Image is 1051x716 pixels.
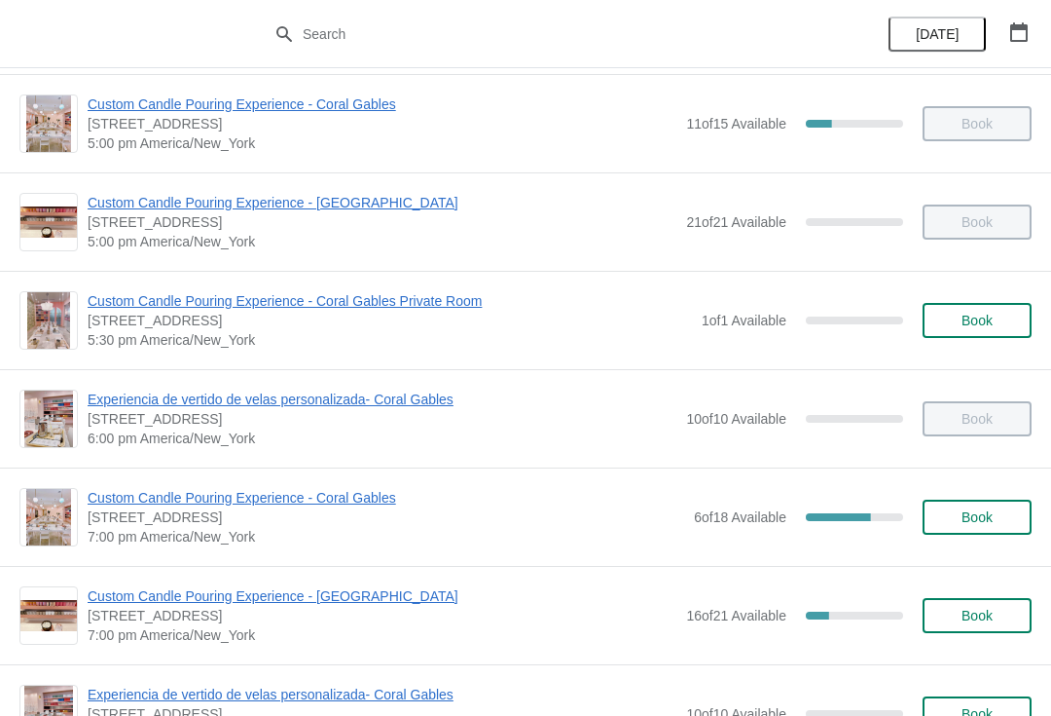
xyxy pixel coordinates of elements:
[702,313,786,328] span: 1 of 1 Available
[686,608,786,623] span: 16 of 21 Available
[88,133,676,153] span: 5:00 pm America/New_York
[88,409,676,429] span: [STREET_ADDRESS]
[24,391,73,447] img: Experiencia de vertido de velas personalizada- Coral Gables | 154 Giralda Avenue, Coral Gables, F...
[88,193,676,212] span: Custom Candle Pouring Experience - [GEOGRAPHIC_DATA]
[20,207,77,239] img: Custom Candle Pouring Experience - Fort Lauderdale | 914 East Las Olas Boulevard, Fort Lauderdale...
[888,17,986,52] button: [DATE]
[88,212,676,232] span: [STREET_ADDRESS]
[88,94,676,114] span: Custom Candle Pouring Experience - Coral Gables
[88,527,684,546] span: 7:00 pm America/New_York
[20,600,77,632] img: Custom Candle Pouring Experience - Fort Lauderdale | 914 East Las Olas Boulevard, Fort Lauderdale...
[302,17,788,52] input: Search
[686,116,786,132] span: 11 of 15 Available
[961,608,993,623] span: Book
[88,291,692,311] span: Custom Candle Pouring Experience - Coral Gables Private Room
[88,586,676,606] span: Custom Candle Pouring Experience - [GEOGRAPHIC_DATA]
[961,509,993,525] span: Book
[26,489,72,546] img: Custom Candle Pouring Experience - Coral Gables | 154 Giralda Avenue, Coral Gables, FL, USA | 7:0...
[88,625,676,645] span: 7:00 pm America/New_York
[88,508,684,527] span: [STREET_ADDRESS]
[88,232,676,251] span: 5:00 pm America/New_York
[88,114,676,133] span: [STREET_ADDRESS]
[27,292,70,349] img: Custom Candle Pouring Experience - Coral Gables Private Room | 154 Giralda Avenue, Coral Gables, ...
[88,606,676,625] span: [STREET_ADDRESS]
[26,95,72,152] img: Custom Candle Pouring Experience - Coral Gables | 154 Giralda Avenue, Coral Gables, FL, USA | 5:0...
[686,411,786,427] span: 10 of 10 Available
[88,429,676,448] span: 6:00 pm America/New_York
[88,488,684,508] span: Custom Candle Pouring Experience - Coral Gables
[88,311,692,330] span: [STREET_ADDRESS]
[923,500,1032,535] button: Book
[923,598,1032,633] button: Book
[88,330,692,350] span: 5:30 pm America/New_York
[686,214,786,230] span: 21 of 21 Available
[916,26,959,42] span: [DATE]
[88,390,676,409] span: Experiencia de vertido de velas personalizada- Coral Gables
[961,313,993,328] span: Book
[923,303,1032,338] button: Book
[88,685,676,704] span: Experiencia de vertido de velas personalizada- Coral Gables
[694,509,786,525] span: 6 of 18 Available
